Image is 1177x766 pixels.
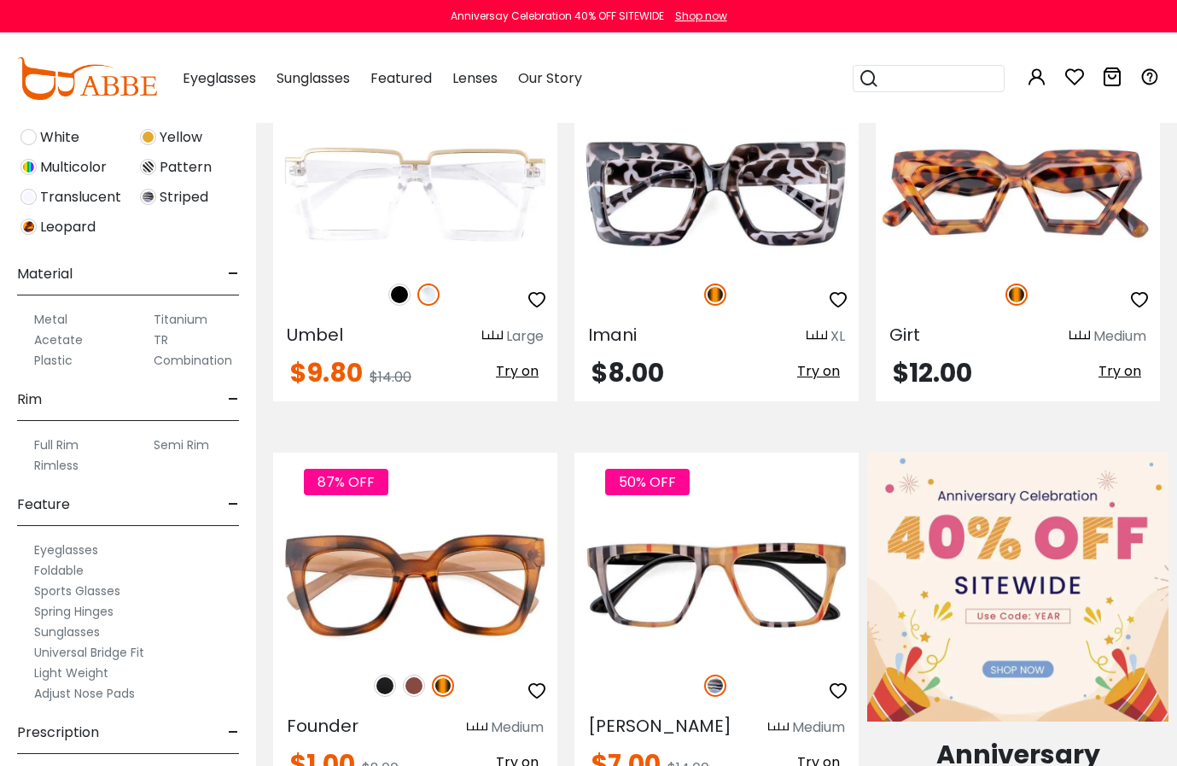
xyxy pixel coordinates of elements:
label: Foldable [34,560,84,581]
span: Founder [287,714,358,738]
div: Large [506,326,544,347]
img: Tortoise Girt - Plastic ,Universal Bridge Fit [876,122,1160,265]
span: Girt [889,323,920,347]
span: $14.00 [370,367,411,387]
span: Translucent [40,187,121,208]
span: - [228,254,239,295]
span: Imani [588,323,637,347]
span: Umbel [287,323,343,347]
span: Leopard [40,217,96,237]
img: Striped [140,189,156,205]
span: $9.80 [290,354,363,391]
img: Tortoise [704,284,726,306]
img: size ruler [467,722,487,734]
img: Tortoise Imani - Plastic ,Universal Bridge Fit [574,122,859,265]
div: Medium [1093,326,1146,347]
label: Light Weight [34,663,108,683]
button: Try on [1093,360,1146,383]
div: XL [830,326,845,347]
img: Tortoise [432,675,454,697]
span: Striped [160,187,208,208]
img: Tortoise Founder - Plastic ,Universal Bridge Fit [273,514,557,657]
img: Pattern [140,159,156,175]
div: Shop now [675,9,727,24]
span: Pattern [160,157,212,178]
label: Titanium [154,309,207,330]
img: Matte Black [374,675,396,697]
label: Full Rim [34,435,79,455]
button: Try on [491,360,544,383]
label: Universal Bridge Fit [34,642,144,663]
img: Multicolor [20,159,37,175]
span: White [40,127,79,148]
img: size ruler [807,330,827,342]
span: Sunglasses [277,68,350,88]
img: Tortoise [1005,284,1028,306]
label: Metal [34,309,67,330]
img: Fclear Umbel - Plastic ,Universal Bridge Fit [273,122,557,265]
label: Spring Hinges [34,601,114,622]
span: $8.00 [591,354,664,391]
img: size ruler [1069,330,1090,342]
span: 87% OFF [304,469,388,495]
span: Prescription [17,712,99,753]
div: Medium [491,717,544,738]
div: Medium [792,717,845,738]
img: Brown [403,675,425,697]
label: Rimless [34,455,79,476]
span: Featured [370,68,432,88]
img: Clear [417,284,440,306]
span: Material [17,254,73,295]
span: - [228,379,239,420]
label: Sunglasses [34,622,100,642]
span: Rim [17,379,42,420]
img: Striped [704,675,726,697]
img: size ruler [768,722,789,734]
span: Feature [17,484,70,525]
span: Lenses [452,68,498,88]
label: Plastic [34,350,73,371]
span: Yellow [160,127,202,148]
label: Sports Glasses [34,581,120,601]
span: Try on [797,361,840,381]
span: 50% OFF [605,469,690,495]
label: Combination [154,350,232,371]
img: Yellow [140,129,156,145]
button: Try on [792,360,845,383]
span: [PERSON_NAME] [588,714,731,738]
img: Striped Bason - Acetate ,Universal Bridge Fit [574,514,859,657]
img: Leopard [20,219,37,235]
label: Acetate [34,330,83,350]
label: Eyeglasses [34,540,98,560]
div: Anniversay Celebration 40% OFF SITEWIDE [451,9,664,24]
label: Adjust Nose Pads [34,683,135,704]
span: $12.00 [893,354,972,391]
img: Black [388,284,411,306]
label: TR [154,330,168,350]
img: Anniversary Celebration [867,453,1168,722]
img: Translucent [20,189,37,205]
span: Multicolor [40,157,107,178]
span: Our Story [518,68,582,88]
a: Shop now [667,9,727,23]
img: abbeglasses.com [17,57,157,100]
img: size ruler [482,330,503,342]
span: - [228,484,239,525]
span: - [228,712,239,753]
img: White [20,129,37,145]
span: Eyeglasses [183,68,256,88]
label: Semi Rim [154,435,209,455]
span: Try on [1098,361,1141,381]
span: Try on [496,361,539,381]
